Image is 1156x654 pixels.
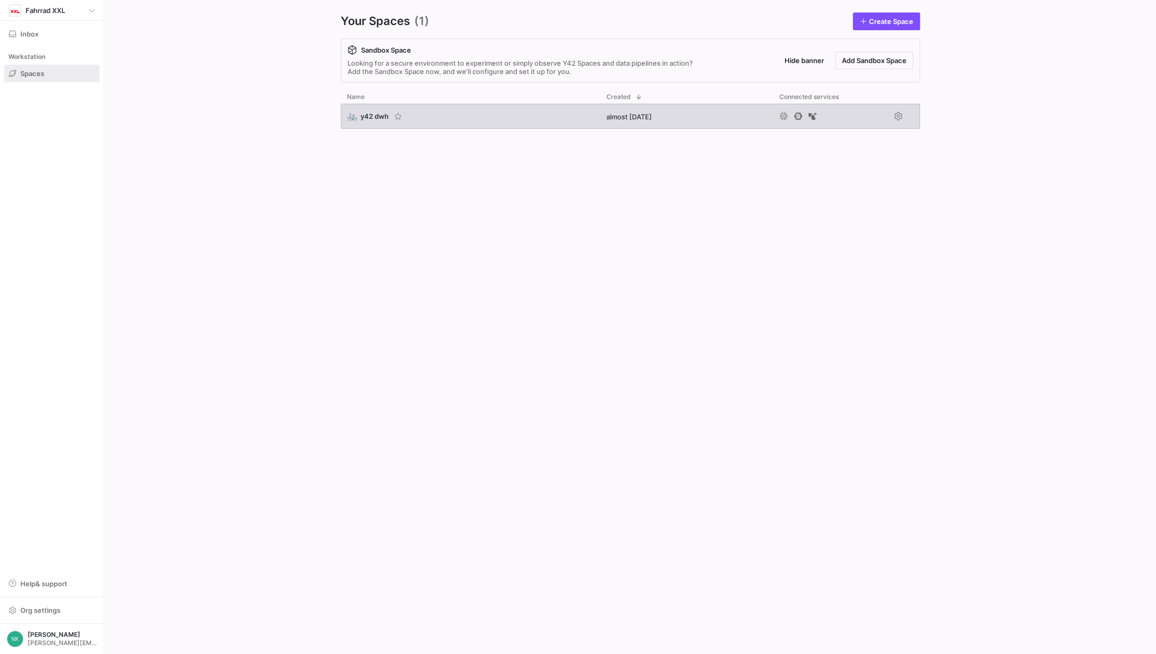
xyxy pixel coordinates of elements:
a: Org settings [4,607,100,615]
span: Add Sandbox Space [842,56,906,65]
div: NK [7,631,23,647]
button: NK[PERSON_NAME][PERSON_NAME][EMAIL_ADDRESS][PERSON_NAME][DOMAIN_NAME] [4,628,100,650]
span: Fahrrad XXL [26,6,65,15]
span: 🚲 [347,112,356,121]
span: Spaces [20,69,44,78]
span: Your Spaces [341,13,410,30]
span: [PERSON_NAME] [28,631,97,638]
button: Hide banner [778,52,831,69]
span: Inbox [20,30,39,38]
img: https://storage.googleapis.com/y42-prod-data-exchange/images/oGOSqxDdlQtxIPYJfiHrUWhjI5fT83rRj0ID... [10,5,20,16]
span: Name [347,93,365,101]
span: [PERSON_NAME][EMAIL_ADDRESS][PERSON_NAME][DOMAIN_NAME] [28,639,97,647]
button: Add Sandbox Space [835,52,913,69]
a: Spaces [4,65,100,82]
button: Inbox [4,25,100,43]
span: y42 dwh [361,112,389,120]
span: almost [DATE] [606,113,652,121]
span: Created [606,93,631,101]
span: Org settings [20,606,60,614]
a: Create Space [853,13,920,30]
div: Press SPACE to select this row. [341,104,920,133]
span: Sandbox Space [361,46,411,54]
button: Help& support [4,575,100,593]
span: Help & support [20,579,67,588]
span: Create Space [869,17,913,26]
span: Connected services [779,93,839,101]
button: Org settings [4,601,100,619]
span: Hide banner [785,56,824,65]
div: Workstation [4,49,100,65]
div: Looking for a secure environment to experiment or simply observe Y42 Spaces and data pipelines in... [347,59,693,76]
span: (1) [414,13,429,30]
